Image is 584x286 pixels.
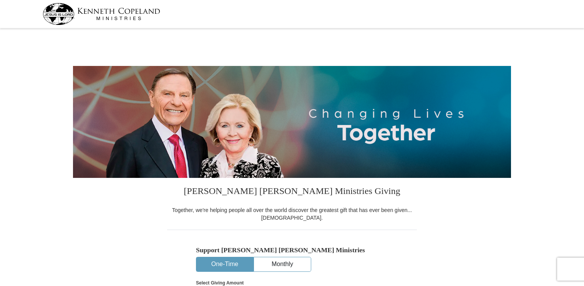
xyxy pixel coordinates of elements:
h3: [PERSON_NAME] [PERSON_NAME] Ministries Giving [167,178,417,206]
strong: Select Giving Amount [196,280,244,286]
h5: Support [PERSON_NAME] [PERSON_NAME] Ministries [196,246,388,254]
div: Together, we're helping people all over the world discover the greatest gift that has ever been g... [167,206,417,222]
button: Monthly [254,257,311,271]
img: kcm-header-logo.svg [43,3,160,25]
button: One-Time [196,257,253,271]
